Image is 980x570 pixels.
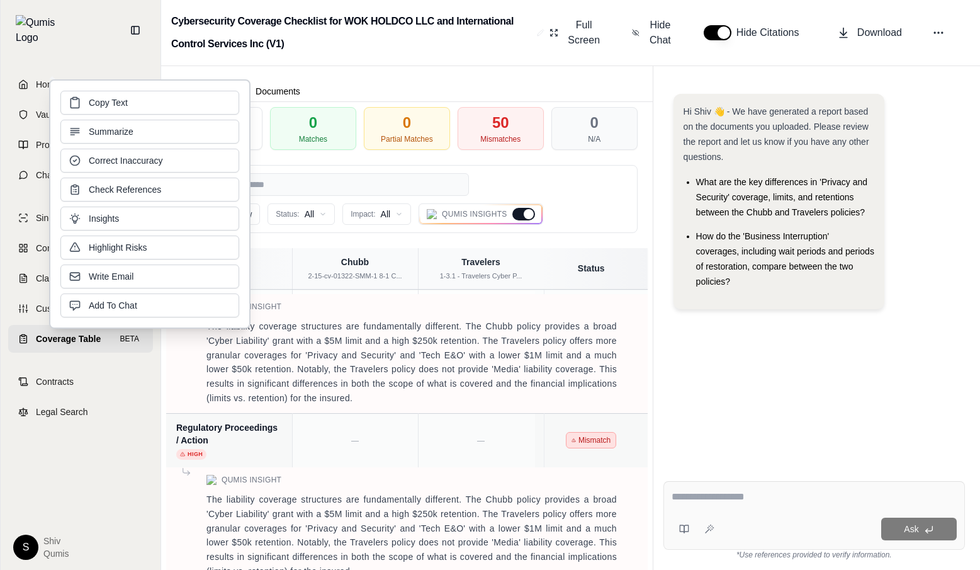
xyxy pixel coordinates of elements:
[299,134,327,144] div: Matches
[36,169,59,181] span: Chats
[60,207,239,231] button: Insights
[36,212,86,224] span: Single Policy
[36,375,74,388] span: Contracts
[427,209,437,219] img: Qumis Logo
[233,81,323,101] button: Documents
[171,10,532,55] h2: Cybersecurity Coverage Checklist for WOK HOLDCO LLC and International Control Services Inc (V1)
[351,436,359,445] span: —
[426,256,536,268] div: Travelers
[904,524,918,534] span: Ask
[696,231,874,287] span: How do the 'Business Interruption' coverages, including wait periods and periods of restoration, ...
[684,106,869,162] span: Hi Shiv 👋 - We have generated a report based on the documents you uploaded. Please review the rep...
[36,242,87,254] span: Comparisons
[8,295,153,322] a: Custom Report
[8,101,153,128] a: Vault
[89,270,133,283] span: Write Email
[60,265,239,288] button: Write Email
[60,120,239,144] button: Summarize
[300,271,410,282] div: 2-15-cv-01322-SMM-1 8-1 C...
[89,212,119,225] span: Insights
[8,325,153,353] a: Coverage TableBETA
[36,406,88,418] span: Legal Search
[60,294,239,317] button: Add To Chat
[176,449,206,460] span: High
[176,421,282,447] div: Regulatory Proceedings / Action
[36,78,59,91] span: Home
[8,234,153,262] a: Comparisons
[442,209,507,219] span: Qumis Insights
[647,18,673,48] span: Hide Chat
[89,96,128,109] span: Copy Text
[60,178,239,202] button: Check References
[206,475,217,485] img: Qumis Logo
[663,550,965,560] div: *Use references provided to verify information.
[36,333,101,345] span: Coverage Table
[8,204,153,232] a: Single Policy
[381,134,433,144] div: Partial Matches
[36,302,95,315] span: Custom Report
[13,535,38,560] div: S
[544,13,607,53] button: Full Screen
[36,272,63,285] span: Claims
[8,265,153,292] a: Claims
[276,209,299,219] span: Status:
[206,319,617,406] p: The liability coverage structures are fundamentally different. The Chubb policy provides a broad ...
[534,248,648,289] th: Status
[89,299,137,312] span: Add To Chat
[566,18,602,48] span: Full Screen
[627,13,679,53] button: Hide Chat
[300,256,410,268] div: Chubb
[381,208,391,220] span: All
[480,134,521,144] div: Mismatches
[43,535,69,547] span: Shiv
[89,125,133,138] span: Summarize
[36,108,55,121] span: Vault
[8,71,153,98] a: Home
[403,113,411,133] div: 0
[125,20,145,40] button: Collapse sidebar
[222,302,281,312] span: Qumis Insight
[36,139,69,151] span: Prompts
[222,475,281,485] span: Qumis Insight
[342,203,411,225] button: Impact:All
[8,131,153,159] a: Prompts
[89,241,147,254] span: Highlight Risks
[477,436,485,445] span: —
[60,236,239,259] button: Highlight Risks
[116,333,143,345] span: BETA
[8,398,153,426] a: Legal Search
[89,154,162,167] span: Correct Inaccuracy
[426,271,536,282] div: 1-3.1 - Travelers Cyber P...
[881,518,957,540] button: Ask
[8,368,153,396] a: Contracts
[351,209,375,219] span: Impact:
[16,15,63,45] img: Qumis Logo
[268,203,335,225] button: Status:All
[60,91,239,115] button: Copy Text
[566,432,616,448] span: Mismatch
[696,177,867,217] span: What are the key differences in 'Privacy and Security' coverage, limits, and retentions between t...
[305,208,315,220] span: All
[60,149,239,173] button: Correct Inaccuracy
[43,547,69,560] span: Qumis
[590,113,598,133] div: 0
[832,20,907,45] button: Download
[89,183,161,196] span: Check References
[492,113,509,133] div: 50
[857,25,902,40] span: Download
[8,161,153,189] a: Chats
[588,134,600,144] div: N/A
[736,25,807,40] span: Hide Citations
[309,113,317,133] div: 0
